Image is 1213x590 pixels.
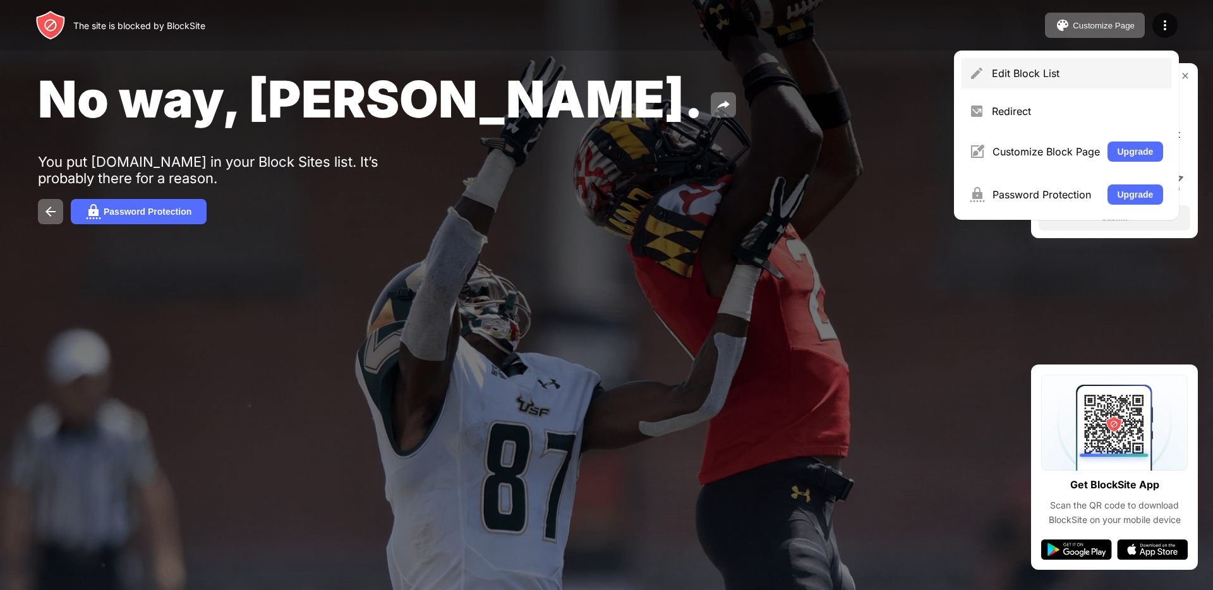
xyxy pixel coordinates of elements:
div: Get BlockSite App [1070,476,1159,494]
div: Redirect [992,105,1164,117]
button: Upgrade [1107,184,1164,205]
div: Customize Block Page [993,145,1100,158]
img: menu-pencil.svg [969,66,984,81]
img: header-logo.svg [35,10,66,40]
div: The site is blocked by BlockSite [73,20,205,31]
span: No way, [PERSON_NAME]. [38,68,703,129]
img: google-play.svg [1041,539,1112,560]
div: Edit Block List [992,67,1164,80]
img: app-store.svg [1117,539,1188,560]
button: Upgrade [1107,141,1164,162]
img: rate-us-close.svg [1180,71,1190,81]
div: Scan the QR code to download BlockSite on your mobile device [1041,498,1188,527]
img: share.svg [716,97,731,112]
img: menu-redirect.svg [969,104,984,119]
img: menu-icon.svg [1157,18,1173,33]
img: pallet.svg [1055,18,1070,33]
div: Password Protection [104,207,191,217]
button: Password Protection [71,199,207,224]
button: Customize Page [1045,13,1145,38]
img: menu-customize.svg [969,144,985,159]
div: Password Protection [993,188,1100,201]
img: password.svg [86,204,101,219]
img: qrcode.svg [1041,375,1188,471]
img: back.svg [43,204,58,219]
div: You put [DOMAIN_NAME] in your Block Sites list. It’s probably there for a reason. [38,154,428,186]
div: Customize Page [1073,21,1135,30]
img: menu-password.svg [969,187,985,202]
